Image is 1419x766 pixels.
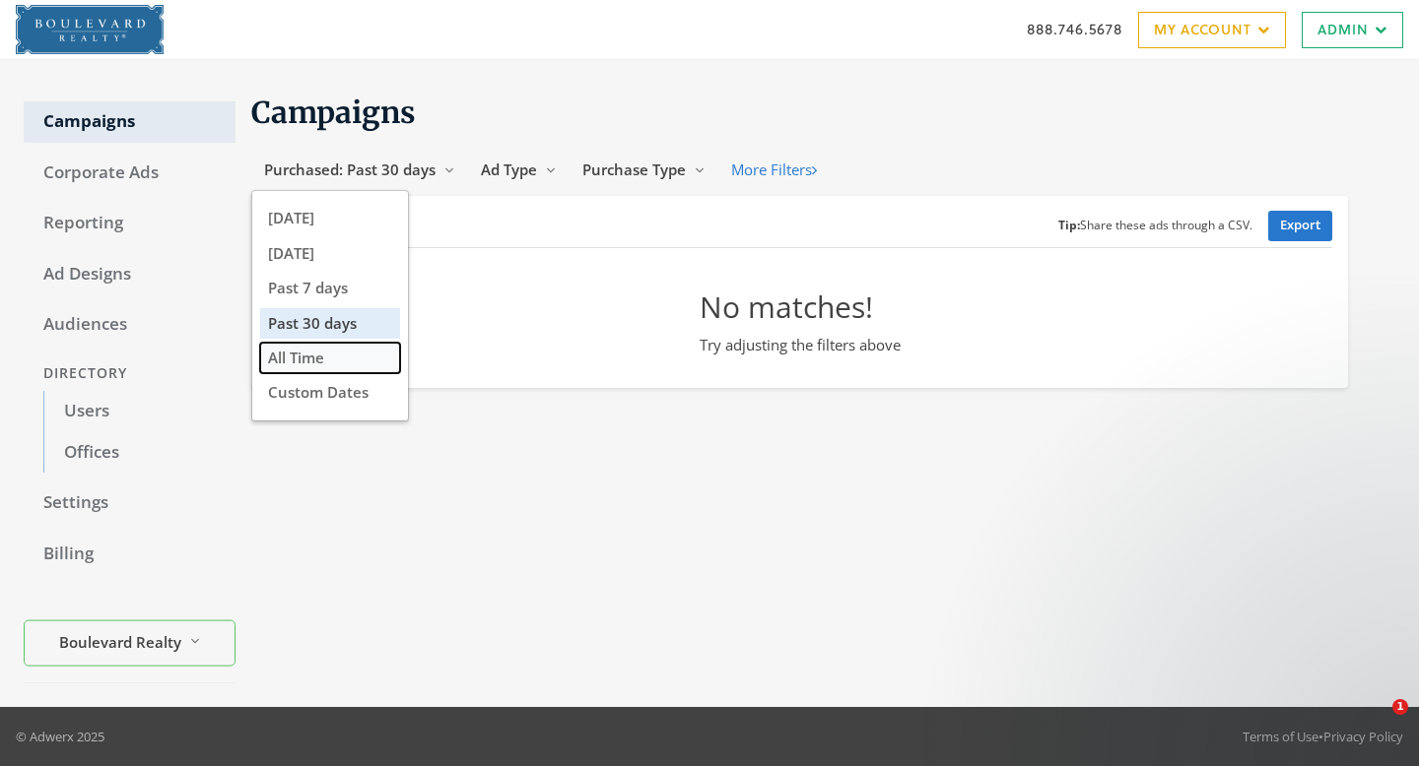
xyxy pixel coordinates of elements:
span: Past 30 days [268,313,357,333]
button: Ad Type [468,152,570,188]
a: Export [1268,211,1332,241]
a: Settings [24,482,236,524]
button: More Filters [718,152,830,188]
a: Privacy Policy [1323,728,1403,745]
small: Share these ads through a CSV. [1058,217,1252,235]
button: [DATE] [260,203,400,233]
button: Purchased: Past 30 days [251,152,468,188]
div: Purchased: Past 30 days [251,190,409,420]
a: Users [43,391,236,432]
h2: No matches! [700,287,901,326]
iframe: Intercom notifications message [1025,575,1419,713]
button: Past 7 days [260,273,400,303]
b: Tip: [1058,217,1080,233]
span: Past 7 days [268,278,348,297]
a: Campaigns [24,101,236,143]
span: All Time [268,348,324,367]
a: Ad Designs [24,254,236,295]
img: Adwerx [16,5,164,54]
span: Campaigns [251,94,416,131]
span: [DATE] [268,243,314,263]
button: All Time [260,343,400,373]
a: Admin [1302,12,1403,48]
a: Audiences [24,304,236,346]
a: Terms of Use [1243,728,1318,745]
span: Purchased: Past 30 days [264,160,436,179]
span: [DATE] [268,208,314,227]
a: My Account [1138,12,1286,48]
span: Purchase Type [582,160,686,179]
button: Past 30 days [260,308,400,339]
button: Custom Dates [260,377,400,408]
button: [DATE] [260,238,400,269]
button: Purchase Type [570,152,718,188]
a: Offices [43,432,236,474]
div: Directory [24,355,236,392]
p: © Adwerx 2025 [16,727,104,746]
p: Try adjusting the filters above [700,334,901,356]
iframe: Intercom live chat [1352,699,1399,746]
div: • [1243,727,1403,746]
a: 888.746.5678 [1027,19,1122,39]
button: Boulevard Realty [24,620,236,667]
span: 1 [1392,699,1408,715]
span: Boulevard Realty [59,630,181,653]
a: Billing [24,534,236,575]
a: Corporate Ads [24,153,236,194]
span: Ad Type [481,160,537,179]
a: Reporting [24,203,236,244]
